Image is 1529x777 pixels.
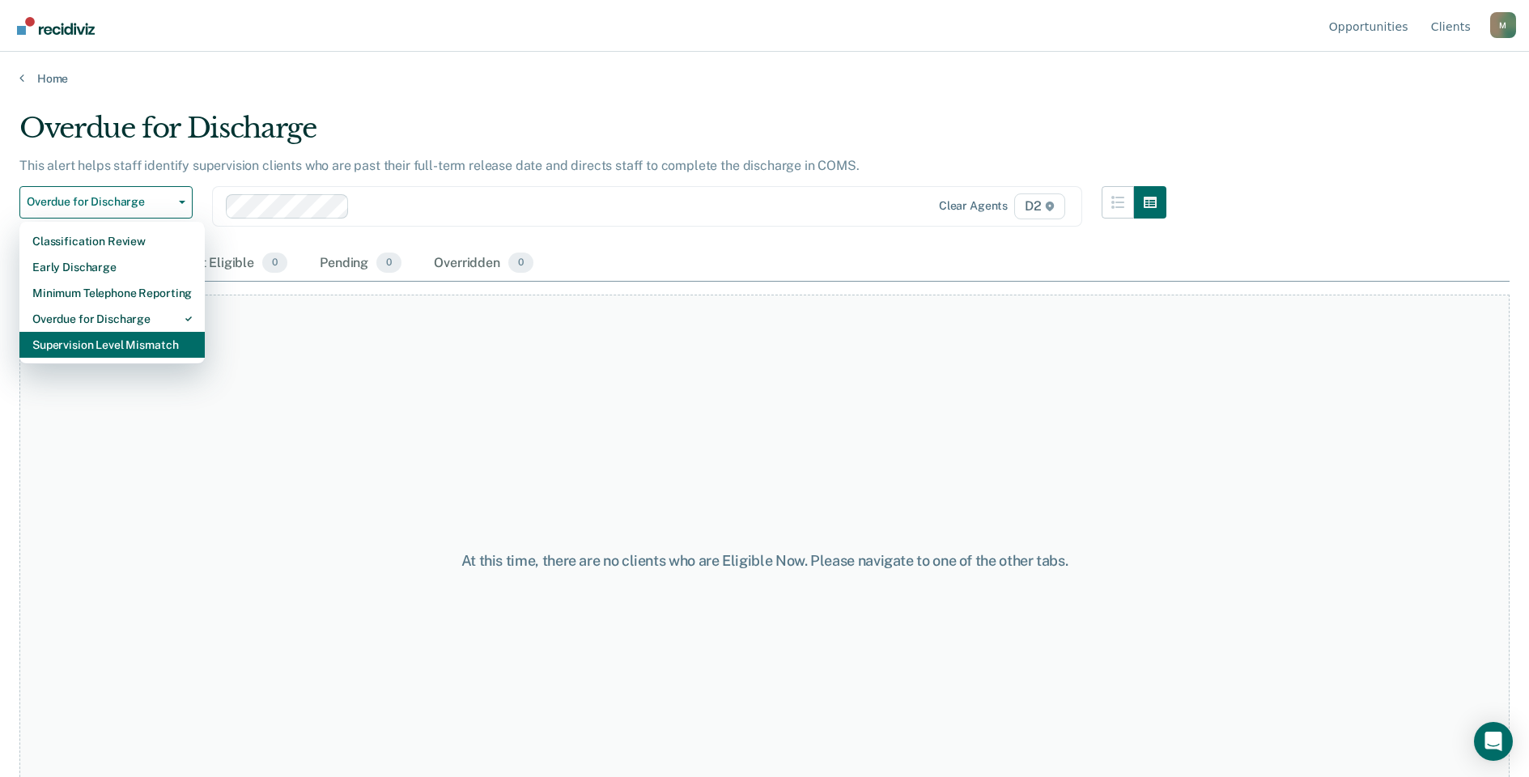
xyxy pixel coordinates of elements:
div: Clear agents [939,199,1008,213]
a: Home [19,71,1510,86]
div: M [1490,12,1516,38]
div: Early Discharge [32,254,192,280]
div: Pending0 [316,246,405,282]
div: Dropdown Menu [19,222,205,364]
div: Overridden0 [431,246,537,282]
div: Overdue for Discharge [32,306,192,332]
div: Classification Review [32,228,192,254]
p: This alert helps staff identify supervision clients who are past their full-term release date and... [19,158,860,173]
span: 0 [262,253,287,274]
span: D2 [1014,193,1065,219]
span: 0 [376,253,401,274]
div: Overdue for Discharge [19,112,1166,158]
span: Overdue for Discharge [27,195,172,209]
div: Open Intercom Messenger [1474,722,1513,761]
div: Supervision Level Mismatch [32,332,192,358]
button: Overdue for Discharge [19,186,193,219]
div: Minimum Telephone Reporting [32,280,192,306]
div: Almost Eligible0 [160,246,291,282]
img: Recidiviz [17,17,95,35]
span: 0 [508,253,533,274]
button: Profile dropdown button [1490,12,1516,38]
div: At this time, there are no clients who are Eligible Now. Please navigate to one of the other tabs. [393,552,1137,570]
